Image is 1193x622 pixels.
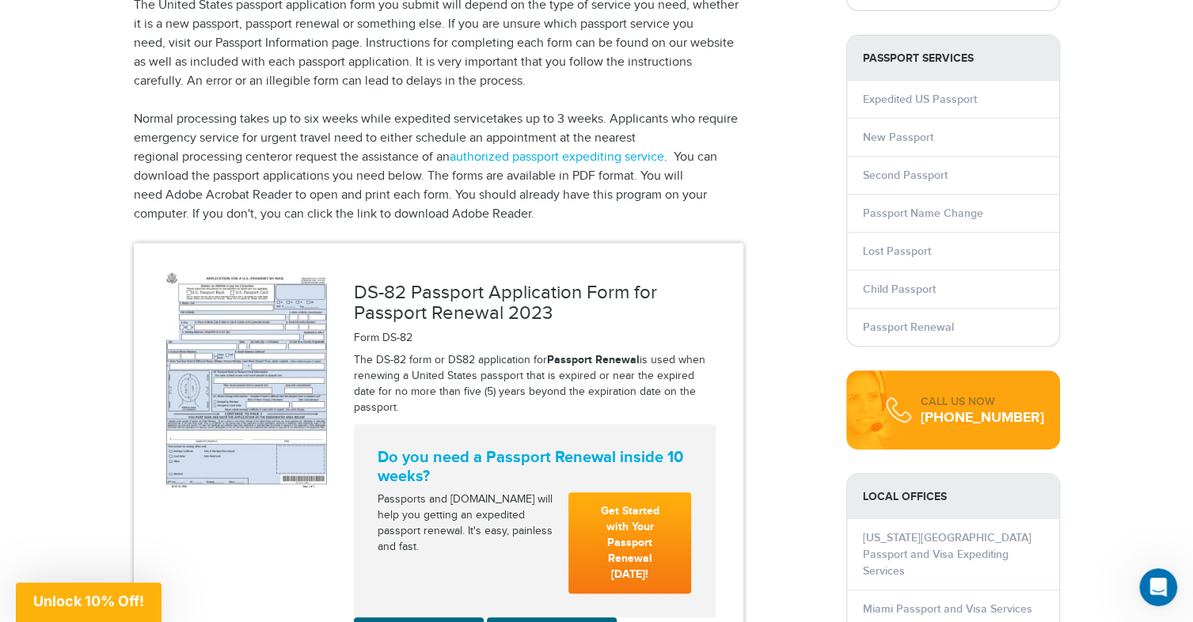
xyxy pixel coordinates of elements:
[863,320,954,334] a: Passport Renewal
[921,394,1044,410] div: CALL US NOW
[863,169,948,182] a: Second Passport
[134,110,743,224] p: Normal processing takes up to six weeks while expedited servicetakes up to 3 weeks. Applicants wh...
[863,283,936,296] a: Child Passport
[378,448,692,486] strong: Do you need a Passport Renewal inside 10 weeks?
[547,353,640,366] a: Passport Renewal
[16,582,161,622] div: Unlock 10% Off!
[863,207,983,220] a: Passport Name Change
[354,352,716,416] p: The DS-82 form or DS82 application for is used when renewing a United States passport that is exp...
[161,267,330,489] img: ds82-renew-passport-applicaiton-form.jpg
[863,602,1032,616] a: Miami Passport and Visa Services
[354,282,657,324] a: DS-82 Passport Application Form for Passport Renewal 2023
[921,410,1044,426] div: [PHONE_NUMBER]
[354,332,716,344] h5: Form DS-82
[450,150,664,165] a: authorized passport expediting service
[863,245,931,258] a: Lost Passport
[847,474,1059,519] strong: LOCAL OFFICES
[847,36,1059,81] strong: PASSPORT SERVICES
[863,131,933,144] a: New Passport
[568,492,692,594] a: Get Started with Your Passport Renewal [DATE]!
[33,593,144,609] span: Unlock 10% Off!
[1139,568,1177,606] iframe: Intercom live chat
[371,492,562,556] div: Passports and [DOMAIN_NAME] will help you getting an expedited passport renewal. It's easy, painl...
[863,93,977,106] a: Expedited US Passport
[863,531,1032,578] a: [US_STATE][GEOGRAPHIC_DATA] Passport and Visa Expediting Services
